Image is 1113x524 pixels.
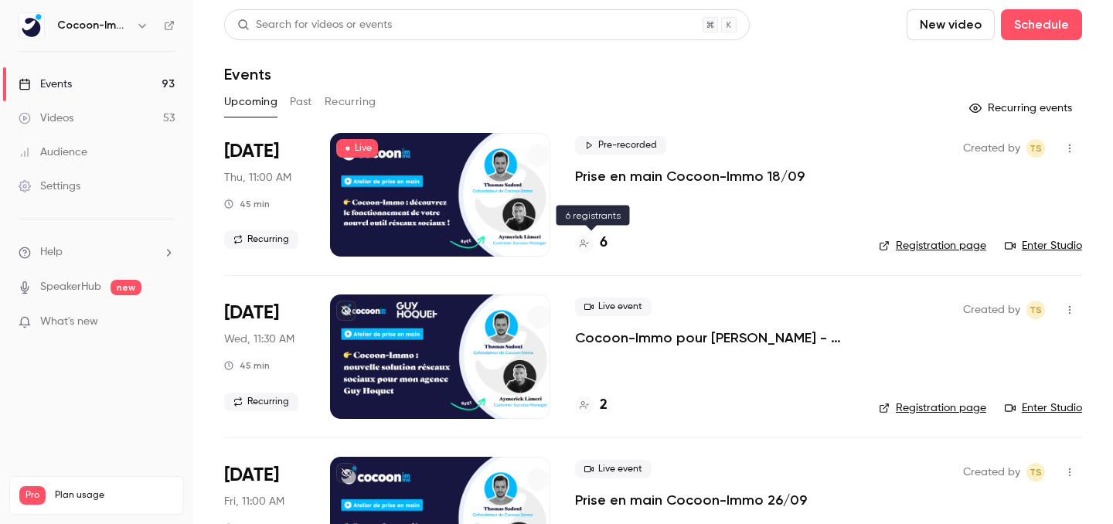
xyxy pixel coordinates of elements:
div: 45 min [224,198,270,210]
h1: Events [224,65,271,83]
div: Search for videos or events [237,17,392,33]
a: Registration page [879,400,986,416]
iframe: Noticeable Trigger [156,315,175,329]
button: Past [290,90,312,114]
span: Created by [963,139,1020,158]
span: What's new [40,314,98,330]
span: Fri, 11:00 AM [224,494,284,509]
span: new [111,280,141,295]
a: Enter Studio [1005,238,1082,253]
img: Cocoon-Immo [19,13,44,38]
span: Plan usage [55,489,174,502]
span: Thomas Sadoul [1026,139,1045,158]
h4: 2 [600,395,608,416]
button: Upcoming [224,90,277,114]
a: 2 [575,395,608,416]
span: TS [1030,301,1042,319]
span: Live event [575,460,652,478]
span: Wed, 11:30 AM [224,332,294,347]
span: Created by [963,301,1020,319]
button: Recurring events [962,96,1082,121]
a: SpeakerHub [40,279,101,295]
span: TS [1030,139,1042,158]
div: Audience [19,145,87,160]
h6: Cocoon-Immo [57,18,130,33]
div: Videos [19,111,73,126]
span: [DATE] [224,139,279,164]
span: Recurring [224,230,298,249]
span: Created by [963,463,1020,481]
a: Prise en main Cocoon-Immo 26/09 [575,491,807,509]
a: 6 [575,233,608,253]
span: Recurring [224,393,298,411]
span: [DATE] [224,301,279,325]
span: Thomas Sadoul [1026,463,1045,481]
a: Enter Studio [1005,400,1082,416]
h4: 6 [600,233,608,253]
span: TS [1030,463,1042,481]
button: Recurring [325,90,376,114]
span: Help [40,244,63,260]
span: [DATE] [224,463,279,488]
span: Live event [575,298,652,316]
span: Thomas Sadoul [1026,301,1045,319]
div: Events [19,77,72,92]
div: Settings [19,179,80,194]
a: Cocoon-Immo pour [PERSON_NAME] - Prise en main [575,328,854,347]
button: New video [907,9,995,40]
span: Pre-recorded [575,136,666,155]
span: Pro [19,486,46,505]
li: help-dropdown-opener [19,244,175,260]
span: Live [336,139,378,158]
span: Thu, 11:00 AM [224,170,291,185]
button: Schedule [1001,9,1082,40]
div: Sep 18 Thu, 11:00 AM (Europe/Paris) [224,133,305,257]
div: 45 min [224,359,270,372]
div: Sep 24 Wed, 11:30 AM (Europe/Paris) [224,294,305,418]
a: Prise en main Cocoon-Immo 18/09 [575,167,805,185]
a: Registration page [879,238,986,253]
